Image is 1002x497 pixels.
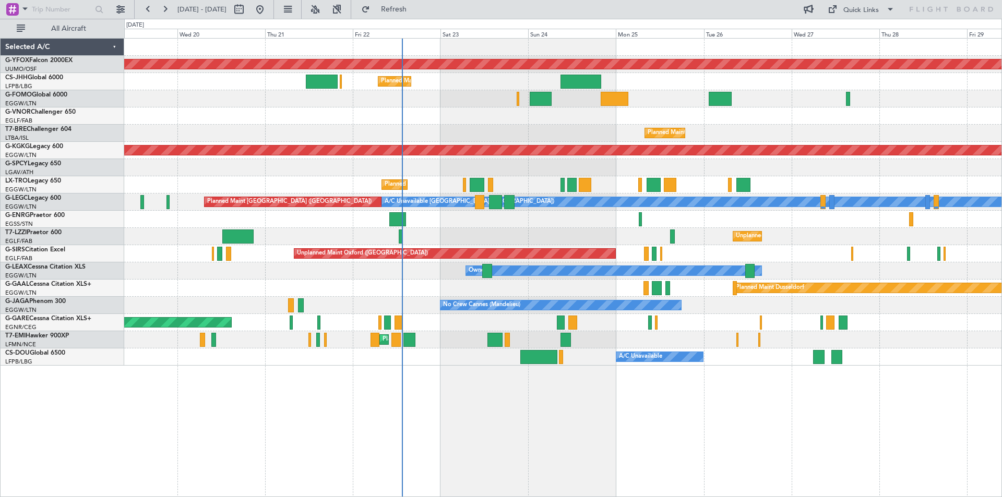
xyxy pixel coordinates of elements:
span: G-GARE [5,316,29,322]
a: LX-TROLegacy 650 [5,178,61,184]
a: LFMN/NCE [5,341,36,348]
a: T7-EMIHawker 900XP [5,333,69,339]
a: G-YFOXFalcon 2000EX [5,57,73,64]
a: EGGW/LTN [5,306,37,314]
div: Unplanned Maint Oxford ([GEOGRAPHIC_DATA]) [297,246,428,261]
span: LX-TRO [5,178,28,184]
a: LFPB/LBG [5,82,32,90]
div: Thu 28 [879,29,967,38]
span: CS-JHH [5,75,28,81]
div: No Crew Cannes (Mandelieu) [443,297,520,313]
div: Owner [469,263,486,278]
span: G-LEAX [5,264,28,270]
span: G-LEGC [5,195,28,201]
span: T7-BRE [5,126,27,132]
div: Thu 21 [265,29,353,38]
div: A/C Unavailable [GEOGRAPHIC_DATA] ([GEOGRAPHIC_DATA]) [385,194,554,210]
div: Sat 23 [440,29,528,38]
div: [DATE] [126,21,144,30]
div: Planned Maint [GEOGRAPHIC_DATA] ([GEOGRAPHIC_DATA]) [207,194,372,210]
a: CS-DOUGlobal 6500 [5,350,65,356]
div: Tue 26 [704,29,792,38]
a: G-KGKGLegacy 600 [5,143,63,150]
a: EGSS/STN [5,220,33,228]
div: Quick Links [843,5,879,16]
a: EGGW/LTN [5,100,37,107]
span: G-SIRS [5,247,25,253]
a: G-ENRGPraetor 600 [5,212,65,219]
a: EGGW/LTN [5,151,37,159]
div: Planned Maint Chester [383,332,443,347]
a: EGNR/CEG [5,323,37,331]
span: Refresh [372,6,416,13]
button: Refresh [356,1,419,18]
div: Unplanned Maint [GEOGRAPHIC_DATA] ([GEOGRAPHIC_DATA]) [736,228,908,244]
div: Wed 27 [792,29,879,38]
div: Mon 25 [616,29,703,38]
a: G-SIRSCitation Excel [5,247,65,253]
a: G-GAALCessna Citation XLS+ [5,281,91,287]
a: G-VNORChallenger 650 [5,109,76,115]
span: G-JAGA [5,298,29,305]
button: Quick Links [822,1,900,18]
a: EGGW/LTN [5,289,37,297]
a: EGLF/FAB [5,237,32,245]
div: Wed 20 [177,29,265,38]
a: G-SPCYLegacy 650 [5,161,61,167]
span: T7-EMI [5,333,26,339]
span: G-FOMO [5,92,32,98]
span: G-YFOX [5,57,29,64]
span: T7-LZZI [5,229,27,236]
div: Sun 24 [528,29,616,38]
div: Fri 22 [353,29,440,38]
a: UUMO/OSF [5,65,37,73]
span: G-KGKG [5,143,30,150]
div: Planned Maint [GEOGRAPHIC_DATA] ([GEOGRAPHIC_DATA]) [385,177,549,192]
a: EGGW/LTN [5,272,37,280]
div: A/C Unavailable [619,349,662,365]
span: G-VNOR [5,109,31,115]
span: All Aircraft [27,25,110,32]
a: EGGW/LTN [5,186,37,193]
span: G-SPCY [5,161,28,167]
div: Tue 19 [90,29,177,38]
a: EGGW/LTN [5,203,37,211]
a: LGAV/ATH [5,168,33,176]
span: CS-DOU [5,350,30,356]
div: Planned Maint Warsaw ([GEOGRAPHIC_DATA]) [648,125,773,141]
a: T7-BREChallenger 604 [5,126,71,132]
div: Planned Maint Dusseldorf [736,280,804,296]
input: Trip Number [32,2,92,17]
a: EGLF/FAB [5,254,32,262]
a: EGLF/FAB [5,117,32,125]
a: LTBA/ISL [5,134,29,142]
a: LFPB/LBG [5,358,32,366]
span: G-GAAL [5,281,29,287]
a: G-GARECessna Citation XLS+ [5,316,91,322]
div: Planned Maint [GEOGRAPHIC_DATA] ([GEOGRAPHIC_DATA]) [381,74,545,89]
span: G-ENRG [5,212,30,219]
a: G-LEAXCessna Citation XLS [5,264,86,270]
button: All Aircraft [11,20,113,37]
a: T7-LZZIPraetor 600 [5,229,62,236]
a: G-JAGAPhenom 300 [5,298,66,305]
a: CS-JHHGlobal 6000 [5,75,63,81]
a: G-FOMOGlobal 6000 [5,92,67,98]
span: [DATE] - [DATE] [177,5,226,14]
a: G-LEGCLegacy 600 [5,195,61,201]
